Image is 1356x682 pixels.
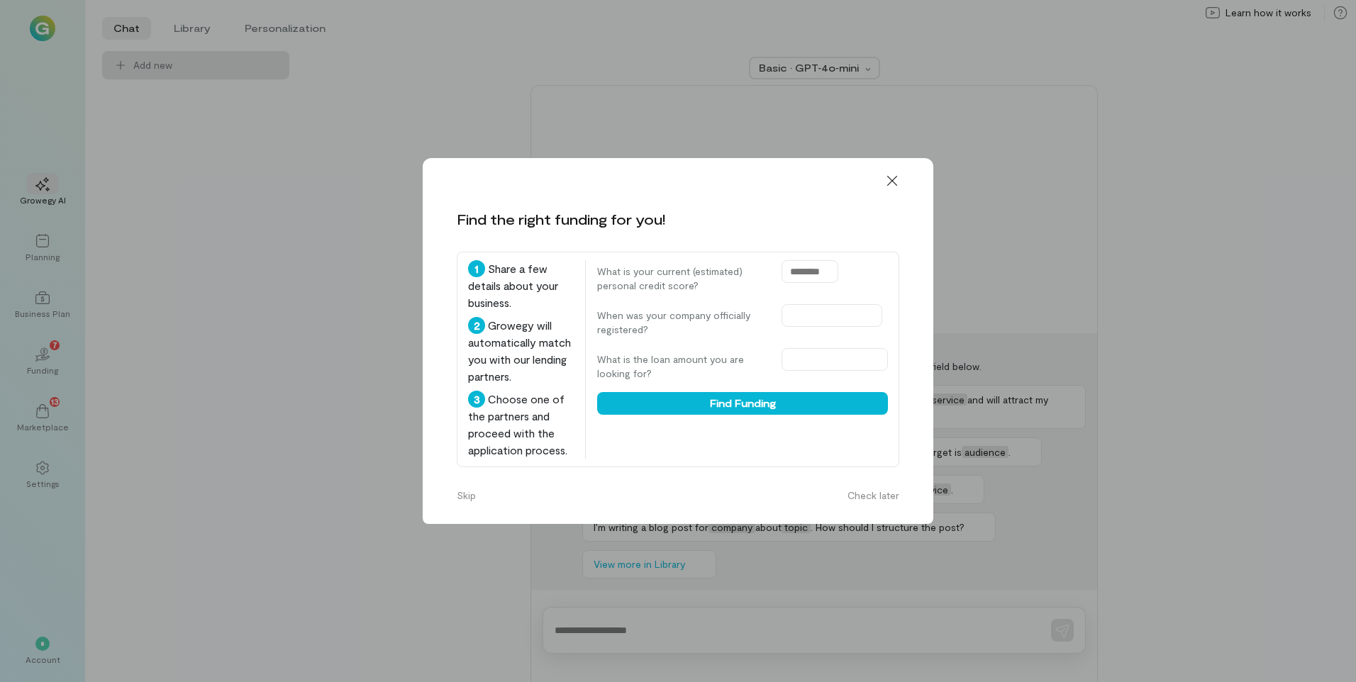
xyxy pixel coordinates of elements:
[839,484,908,507] button: Check later
[597,392,888,415] button: Find Funding
[468,317,574,385] div: Growegy will automatically match you with our lending partners.
[468,317,485,334] div: 2
[597,308,767,337] label: When was your company officially registered?
[468,391,485,408] div: 3
[597,264,767,293] label: What is your current (estimated) personal credit score?
[468,391,574,459] div: Choose one of the partners and proceed with the application process.
[457,209,665,229] div: Find the right funding for you!
[468,260,574,311] div: Share a few details about your business.
[468,260,485,277] div: 1
[448,484,484,507] button: Skip
[597,352,767,381] label: What is the loan amount you are looking for?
